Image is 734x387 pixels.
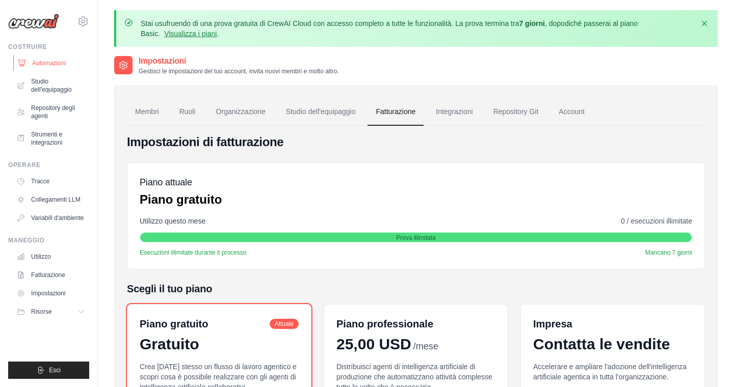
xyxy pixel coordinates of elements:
[31,78,72,93] font: Studio dell'equipaggio
[12,285,89,301] a: Impostazioni
[533,318,572,329] font: Impresa
[31,196,81,203] font: Collegamenti LLM
[621,217,692,225] font: 0 / esecuzioni illimitate
[32,60,66,67] font: Automazioni
[31,178,49,185] font: Tracce
[31,253,51,260] font: Utilizzo
[12,173,89,189] a: Tracce
[519,19,545,27] font: 7 giorni
[493,107,539,116] font: Repository Git
[275,320,294,327] font: Attuale
[336,318,433,329] font: Piano professionale
[139,68,339,75] font: Gestisci le impostazioni del tuo account, invita nuovi membri e molto altro.
[396,234,436,241] font: Prova illimitata
[31,271,65,279] font: Fatturazione
[135,107,159,116] font: Membri
[12,191,89,208] a: Collegamenti LLM
[31,104,75,120] font: Repository degli agenti
[217,30,219,38] font: .
[645,249,692,256] font: Mancano 7 giorni
[12,73,89,98] a: Studio dell'equipaggio
[139,57,186,65] font: Impostazioni
[140,318,208,329] font: Piano gratuito
[559,107,585,116] font: Account
[8,14,59,29] img: Logo
[413,341,438,351] font: /mese
[208,98,274,126] a: Organizzazione
[533,336,670,352] font: Contatta le vendite
[127,98,167,126] a: Membri
[8,237,44,244] font: Maneggio
[336,336,411,352] font: 25,00 USD
[376,107,415,116] font: Fatturazione
[140,249,246,256] font: Esecuzioni illimitate durante il processo
[171,98,204,126] a: Ruoli
[8,362,89,379] button: Esci
[485,98,547,126] a: Repository Git
[8,161,41,169] font: Operare
[12,100,89,124] a: Repository degli agenti
[140,192,222,206] font: Piano gratuito
[140,177,192,187] font: Piano attuale
[12,126,89,151] a: Strumenti e integrazioni
[31,131,62,146] font: Strumenti e integrazioni
[140,336,199,352] font: Gratuito
[12,210,89,226] a: Variabili d'ambiente
[49,367,61,374] font: Esci
[533,363,687,381] font: Accelerare e ampliare l'adozione dell'intelligenza artificiale agentica in tutta l'organizzazione.
[13,55,90,71] a: Automazioni
[141,19,519,27] font: Stai usufruendo di una prova gratuita di CrewAI Cloud con accesso completo a tutte le funzionalit...
[8,43,47,50] font: Costruire
[31,214,84,222] font: Variabili d'ambiente
[127,283,212,294] font: Scegli il tuo piano
[12,267,89,283] a: Fatturazione
[368,98,424,126] a: Fatturazione
[428,98,481,126] a: Integrazioni
[550,98,593,126] a: Account
[12,303,89,320] button: Risorse
[127,135,283,149] font: Impostazioni di fatturazione
[179,107,196,116] font: Ruoli
[31,308,52,315] font: Risorse
[31,290,65,297] font: Impostazioni
[278,98,364,126] a: Studio dell'equipaggio
[286,107,356,116] font: Studio dell'equipaggio
[164,30,217,38] a: Visualizza i piani
[436,107,473,116] font: Integrazioni
[140,217,205,225] font: Utilizzo questo mese
[216,107,266,116] font: Organizzazione
[12,248,89,265] a: Utilizzo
